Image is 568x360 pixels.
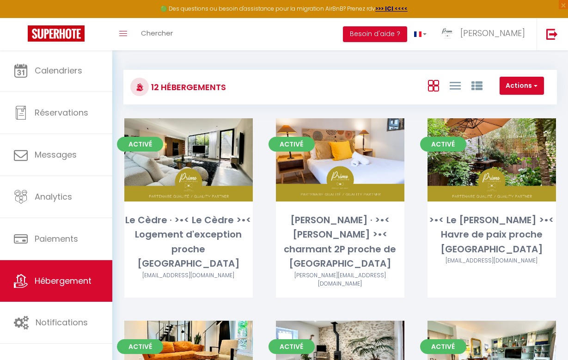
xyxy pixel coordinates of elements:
[134,18,180,50] a: Chercher
[124,213,253,271] div: Le Cèdre · >•< Le Cèdre >•< Logement d'exception proche [GEOGRAPHIC_DATA]
[375,5,408,12] a: >>> ICI <<<<
[428,256,556,265] div: Airbnb
[450,78,461,93] a: Vue en Liste
[28,25,85,42] img: Super Booking
[124,271,253,280] div: Airbnb
[117,339,163,354] span: Activé
[420,137,466,152] span: Activé
[428,213,556,256] div: >•< Le [PERSON_NAME] >•< Havre de paix proche [GEOGRAPHIC_DATA]
[35,65,82,76] span: Calendriers
[35,149,77,160] span: Messages
[500,77,544,95] button: Actions
[117,137,163,152] span: Activé
[35,275,92,287] span: Hébergement
[343,26,407,42] button: Besoin d'aide ?
[460,27,525,39] span: [PERSON_NAME]
[471,78,482,93] a: Vue par Groupe
[546,28,558,40] img: logout
[434,18,537,50] a: ... [PERSON_NAME]
[35,191,72,202] span: Analytics
[35,107,88,118] span: Réservations
[141,28,173,38] span: Chercher
[276,213,404,271] div: [PERSON_NAME] · >•< [PERSON_NAME] >•< charmant 2P proche de [GEOGRAPHIC_DATA]
[36,317,88,328] span: Notifications
[276,271,404,289] div: Airbnb
[35,233,78,244] span: Paiements
[428,78,439,93] a: Vue en Box
[149,77,226,98] h3: 12 Hébergements
[269,137,315,152] span: Activé
[440,26,454,40] img: ...
[269,339,315,354] span: Activé
[420,339,466,354] span: Activé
